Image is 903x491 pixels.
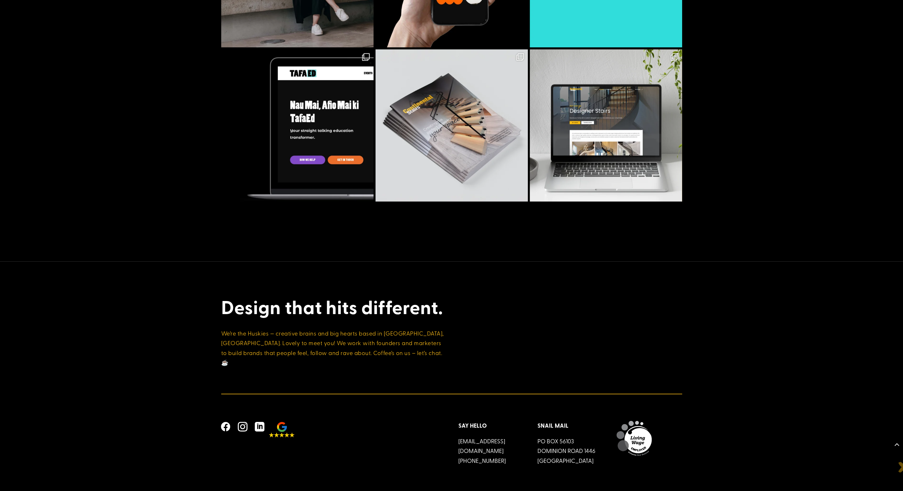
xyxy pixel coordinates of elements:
img: TAFA Education are a proudly Māori and Pasifika-led organisation making waves across the educatio... [221,49,374,202]
span:  [235,419,250,434]
a: Clone [530,49,682,202]
img: Husk is a Living Wage Employer [617,421,652,456]
img: We loved partnering with Continental Stairs to bring their stunning work to life online. Just lik... [375,49,528,202]
a:  [252,419,269,434]
img: 5 stars on google [269,422,294,437]
span:  [252,419,267,434]
a:  [218,419,235,434]
p: We’re the Huskies — creative brains and big hearts based in [GEOGRAPHIC_DATA], [GEOGRAPHIC_DATA].... [221,329,445,368]
h2: Design that hits different. [221,296,445,321]
svg: Clone [516,53,524,61]
a: 5 stars on google [269,422,296,437]
span: ☕️ [221,358,229,366]
strong: Snail Mail [537,421,568,430]
a:  [235,419,252,434]
strong: Say Hello [458,421,487,430]
a: Clone [221,49,374,202]
a: Clone [375,49,528,202]
a: [EMAIL_ADDRESS][DOMAIN_NAME] [458,437,505,455]
svg: Clone [671,53,678,61]
span:  [218,419,233,434]
p: PO Box 56103 Dominion Road 1446 [GEOGRAPHIC_DATA] [537,436,603,466]
img: We loved partnering with Continental Stairs to bring their stunning work to life online. Just lik... [530,49,682,202]
svg: Clone [362,53,370,61]
a: [PHONE_NUMBER] [458,456,506,464]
